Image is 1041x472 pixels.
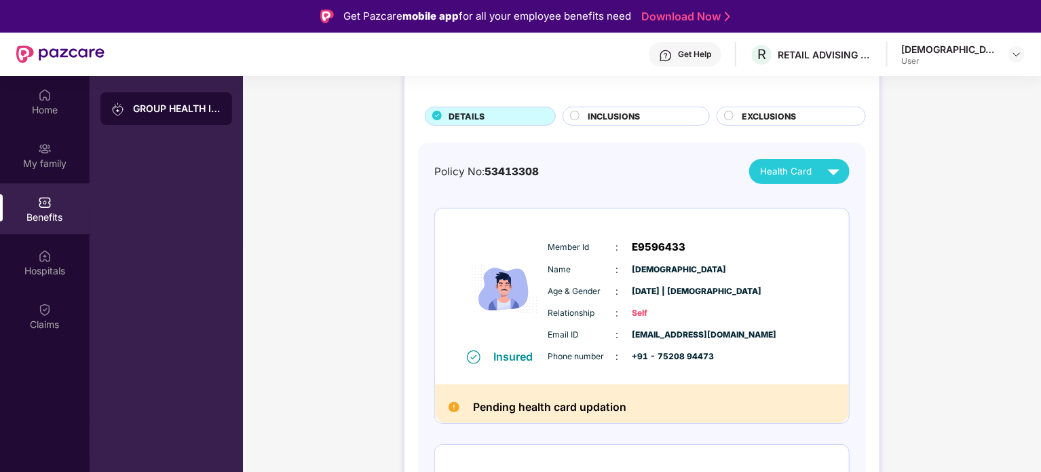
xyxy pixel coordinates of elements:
span: : [616,306,619,321]
img: icon [463,229,545,349]
span: : [616,262,619,277]
span: [DATE] | [DEMOGRAPHIC_DATA] [632,285,700,298]
img: svg+xml;base64,PHN2ZyBpZD0iSG9tZSIgeG1sbnM9Imh0dHA6Ly93d3cudzMub3JnLzIwMDAvc3ZnIiB3aWR0aD0iMjAiIG... [38,88,52,102]
img: svg+xml;base64,PHN2ZyB4bWxucz0iaHR0cDovL3d3dy53My5vcmcvMjAwMC9zdmciIHZpZXdCb3g9IjAgMCAyNCAyNCIgd2... [822,160,846,183]
span: INCLUSIONS [588,110,640,123]
button: Health Card [749,159,850,184]
div: GROUP HEALTH INSURANCE [133,102,221,115]
span: : [616,349,619,364]
span: [DEMOGRAPHIC_DATA] [632,264,700,276]
span: : [616,240,619,255]
span: DETAILS [449,110,485,123]
span: Name [548,264,616,276]
img: Pending [449,402,459,413]
div: Policy No: [434,164,539,180]
span: R [757,46,766,62]
img: svg+xml;base64,PHN2ZyB3aWR0aD0iMjAiIGhlaWdodD0iMjAiIHZpZXdCb3g9IjAgMCAyMCAyMCIgZmlsbD0ibm9uZSIgeG... [38,142,52,156]
span: 53413308 [485,165,539,178]
img: svg+xml;base64,PHN2ZyB3aWR0aD0iMjAiIGhlaWdodD0iMjAiIHZpZXdCb3g9IjAgMCAyMCAyMCIgZmlsbD0ibm9uZSIgeG... [111,103,125,116]
span: : [616,327,619,342]
img: Stroke [725,10,730,24]
span: Age & Gender [548,285,616,298]
img: New Pazcare Logo [16,46,105,63]
img: svg+xml;base64,PHN2ZyBpZD0iSGVscC0zMngzMiIgeG1sbnM9Imh0dHA6Ly93d3cudzMub3JnLzIwMDAvc3ZnIiB3aWR0aD... [659,49,673,62]
img: svg+xml;base64,PHN2ZyB4bWxucz0iaHR0cDovL3d3dy53My5vcmcvMjAwMC9zdmciIHdpZHRoPSIxNiIgaGVpZ2h0PSIxNi... [467,350,480,364]
strong: mobile app [402,10,459,22]
img: Logo [320,10,334,23]
img: svg+xml;base64,PHN2ZyBpZD0iQmVuZWZpdHMiIHhtbG5zPSJodHRwOi8vd3d3LnczLm9yZy8yMDAwL3N2ZyIgd2lkdGg9Ij... [38,196,52,209]
span: [EMAIL_ADDRESS][DOMAIN_NAME] [632,329,700,342]
span: : [616,284,619,299]
a: Download Now [641,10,726,24]
span: Member Id [548,241,616,254]
img: svg+xml;base64,PHN2ZyBpZD0iRHJvcGRvd24tMzJ4MzIiIHhtbG5zPSJodHRwOi8vd3d3LnczLm9yZy8yMDAwL3N2ZyIgd2... [1011,49,1022,60]
div: User [901,56,996,67]
div: Get Pazcare for all your employee benefits need [343,8,631,24]
span: Phone number [548,350,616,363]
img: svg+xml;base64,PHN2ZyBpZD0iSG9zcGl0YWxzIiB4bWxucz0iaHR0cDovL3d3dy53My5vcmcvMjAwMC9zdmciIHdpZHRoPS... [38,249,52,263]
span: Self [632,307,700,320]
span: EXCLUSIONS [742,110,796,123]
img: svg+xml;base64,PHN2ZyBpZD0iQ2xhaW0iIHhtbG5zPSJodHRwOi8vd3d3LnczLm9yZy8yMDAwL3N2ZyIgd2lkdGg9IjIwIi... [38,303,52,316]
span: E9596433 [632,239,686,255]
span: Health Card [760,164,812,179]
span: Relationship [548,307,616,320]
h2: Pending health card updation [473,398,626,416]
div: RETAIL ADVISING SERVICES LLP [778,48,873,61]
div: Get Help [678,49,711,60]
div: [DEMOGRAPHIC_DATA] [901,43,996,56]
span: Email ID [548,329,616,342]
span: +91 - 75208 94473 [632,350,700,363]
div: Insured [494,350,542,363]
